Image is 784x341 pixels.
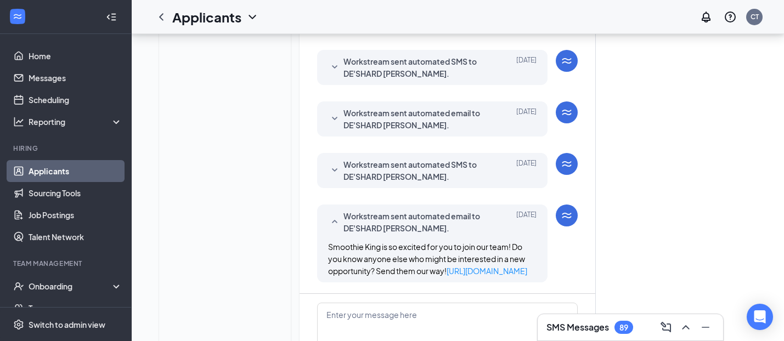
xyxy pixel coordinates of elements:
[343,210,487,234] span: Workstream sent automated email to DE'SHARD [PERSON_NAME].
[560,209,573,222] svg: WorkstreamLogo
[328,61,341,74] svg: SmallChevronDown
[560,106,573,119] svg: WorkstreamLogo
[657,319,675,336] button: ComposeMessage
[677,319,695,336] button: ChevronUp
[29,319,105,330] div: Switch to admin view
[155,10,168,24] svg: ChevronLeft
[328,164,341,177] svg: SmallChevronDown
[516,107,537,131] span: [DATE]
[106,12,117,22] svg: Collapse
[13,281,24,292] svg: UserCheck
[13,144,120,153] div: Hiring
[13,319,24,330] svg: Settings
[560,54,573,67] svg: WorkstreamLogo
[328,242,527,276] span: Smoothie King is so excited for you to join our team! Do you know anyone else who might be intere...
[697,319,714,336] button: Minimize
[700,10,713,24] svg: Notifications
[447,266,527,276] a: [URL][DOMAIN_NAME]
[29,182,122,204] a: Sourcing Tools
[516,158,537,183] span: [DATE]
[516,55,537,79] span: [DATE]
[724,10,737,24] svg: QuestionInfo
[328,215,341,229] svg: SmallChevronUp
[29,160,122,182] a: Applicants
[328,112,341,126] svg: SmallChevronDown
[747,304,773,330] div: Open Intercom Messenger
[619,323,628,332] div: 89
[12,11,23,22] svg: WorkstreamLogo
[29,297,122,319] a: Team
[29,67,122,89] a: Messages
[679,321,692,334] svg: ChevronUp
[29,45,122,67] a: Home
[172,8,241,26] h1: Applicants
[516,210,537,234] span: [DATE]
[29,116,123,127] div: Reporting
[246,10,259,24] svg: ChevronDown
[343,55,487,79] span: Workstream sent automated SMS to DE'SHARD [PERSON_NAME].
[343,158,487,183] span: Workstream sent automated SMS to DE'SHARD [PERSON_NAME].
[29,89,122,111] a: Scheduling
[29,281,113,292] div: Onboarding
[751,12,759,21] div: CT
[659,321,673,334] svg: ComposeMessage
[29,226,122,248] a: Talent Network
[699,321,712,334] svg: Minimize
[560,157,573,170] svg: WorkstreamLogo
[343,107,487,131] span: Workstream sent automated email to DE'SHARD [PERSON_NAME].
[13,116,24,127] svg: Analysis
[29,204,122,226] a: Job Postings
[546,321,609,333] h3: SMS Messages
[13,259,120,268] div: Team Management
